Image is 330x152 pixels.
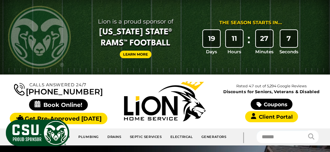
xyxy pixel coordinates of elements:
[5,119,70,147] img: CSU Sponsor Badge
[126,132,166,142] a: Septic Services
[219,19,282,26] div: The Season Starts in...
[120,51,152,58] a: Learn More
[279,48,298,55] span: Seconds
[228,48,241,55] span: Hours
[219,90,323,94] span: Discounts for Seniors, Veterans & Disabled
[246,30,252,55] div: :
[124,81,206,121] img: Lion Home Service
[10,113,107,124] a: Get Pre-Approved [DATE]
[251,99,292,110] a: Coupons
[218,83,325,89] p: Rated 4.7 out of 5,294 Google Reviews
[103,132,126,142] a: Drains
[29,99,88,110] span: Book Online!
[14,82,103,96] a: [PHONE_NUMBER]
[203,30,220,47] div: 19
[197,132,230,142] a: Generators
[74,132,103,142] a: Plumbing
[230,128,257,146] div: |
[8,6,71,69] img: CSU Rams logo
[256,30,273,47] div: 27
[255,48,274,55] span: Minutes
[91,27,180,49] span: [US_STATE] State® Rams™ Football
[206,48,217,55] span: Days
[166,132,197,142] a: Electrical
[226,30,243,47] div: 11
[280,30,297,47] div: 7
[245,111,298,122] a: Client Portal
[91,16,180,27] span: Lion is a proud sponsor of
